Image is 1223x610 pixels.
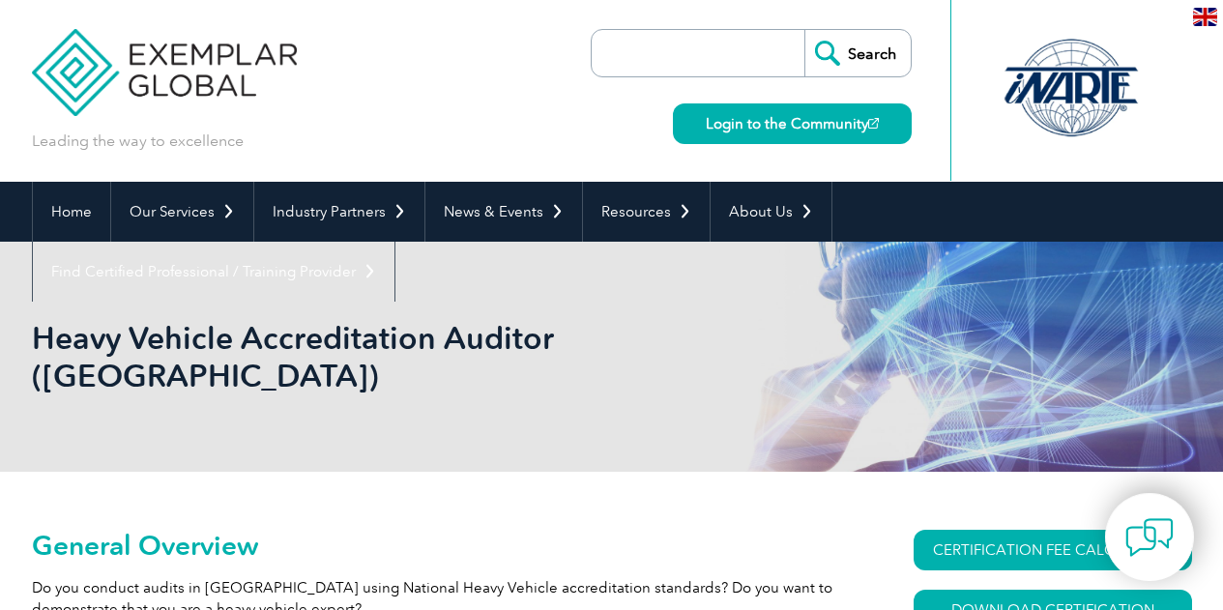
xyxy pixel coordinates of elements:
h1: Heavy Vehicle Accreditation Auditor ([GEOGRAPHIC_DATA]) [32,319,774,394]
h2: General Overview [32,530,844,561]
a: CERTIFICATION FEE CALCULATOR [914,530,1192,570]
a: Login to the Community [673,103,912,144]
p: Leading the way to excellence [32,131,244,152]
a: Resources [583,182,710,242]
img: en [1193,8,1217,26]
a: Industry Partners [254,182,424,242]
a: News & Events [425,182,582,242]
a: Home [33,182,110,242]
img: open_square.png [868,118,879,129]
a: About Us [711,182,831,242]
input: Search [804,30,911,76]
a: Find Certified Professional / Training Provider [33,242,394,302]
img: contact-chat.png [1125,513,1174,562]
a: Our Services [111,182,253,242]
